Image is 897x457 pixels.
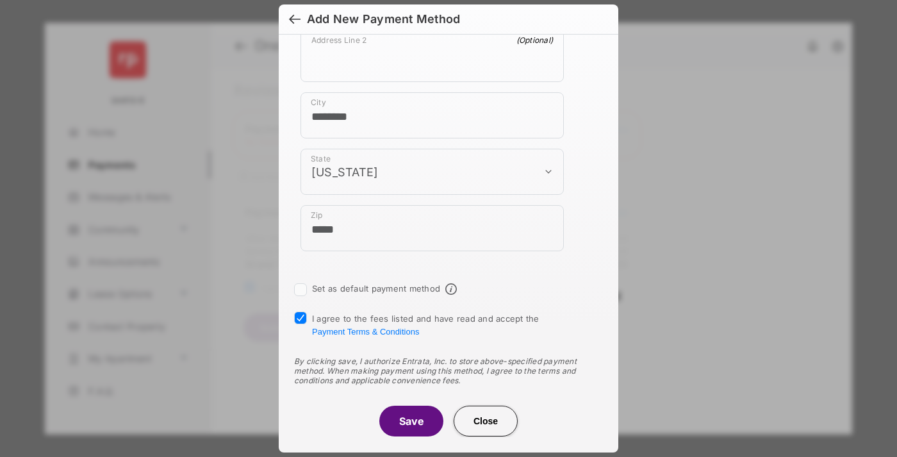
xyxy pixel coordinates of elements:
div: payment_method_screening[postal_addresses][administrativeArea] [300,149,564,195]
button: I agree to the fees listed and have read and accept the [312,327,419,337]
span: I agree to the fees listed and have read and accept the [312,313,539,337]
span: Default payment method info [445,283,457,295]
div: payment_method_screening[postal_addresses][postalCode] [300,205,564,251]
button: Close [454,406,518,436]
button: Save [379,406,443,436]
div: By clicking save, I authorize Entrata, Inc. to store above-specified payment method. When making ... [294,356,603,385]
div: payment_method_screening[postal_addresses][addressLine2] [300,29,564,82]
div: payment_method_screening[postal_addresses][locality] [300,92,564,138]
label: Set as default payment method [312,283,440,294]
div: Add New Payment Method [307,12,460,26]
